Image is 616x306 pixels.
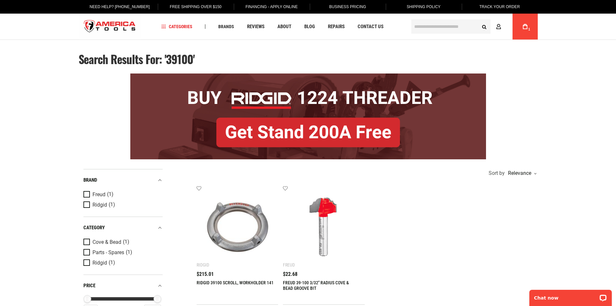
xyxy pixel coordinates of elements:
img: RIDGID 39100 SCROLL, WORKHOLDER 141 [203,192,272,261]
div: price [83,281,163,290]
img: FREUD 39-100 3/32 [289,192,358,261]
span: Reviews [247,24,265,29]
a: Ridgid (1) [83,201,161,209]
iframe: LiveChat chat widget [525,286,616,306]
span: Search results for: '39100' [79,51,195,67]
a: Repairs [325,22,348,31]
div: Relevance [506,171,536,176]
a: Cove & Bead (1) [83,239,161,246]
span: Contact Us [358,24,384,29]
a: store logo [79,15,141,39]
span: Sort by [489,171,505,176]
a: BOGO: Buy RIDGID® 1224 Threader, Get Stand 200A Free! [130,74,486,78]
button: Search [478,20,491,33]
a: Parts - Spares (1) [83,249,161,256]
span: Cove & Bead [92,239,121,245]
span: Blog [304,24,315,29]
div: Freud [283,262,295,267]
span: $22.68 [283,272,297,277]
a: FREUD 39-100 3/32" RADIUS COVE & BEAD GROOVE BIT [283,280,349,291]
span: (1) [109,260,115,266]
img: America Tools [79,15,141,39]
span: Ridgid [92,260,107,266]
a: About [275,22,294,31]
span: Parts - Spares [92,250,124,255]
a: 1 [519,14,531,40]
div: Brand [83,176,163,185]
span: Brands [218,24,234,29]
a: Brands [215,22,237,31]
span: Shipping Policy [407,5,441,9]
span: (1) [126,250,132,255]
span: (1) [123,239,129,245]
a: Reviews [244,22,267,31]
span: (1) [107,192,113,197]
a: Blog [301,22,318,31]
span: (1) [109,202,115,208]
a: RIDGID 39100 SCROLL, WORKHOLDER 141 [197,280,274,285]
span: Repairs [328,24,345,29]
img: BOGO: Buy RIDGID® 1224 Threader, Get Stand 200A Free! [130,74,486,159]
span: $215.01 [197,272,214,277]
span: Freud [92,192,105,198]
a: Categories [158,22,195,31]
a: Contact Us [355,22,386,31]
span: Categories [161,24,192,29]
span: About [277,24,291,29]
a: Ridgid (1) [83,259,161,266]
span: 1 [528,28,530,31]
a: Freud (1) [83,191,161,198]
div: category [83,223,163,232]
span: Ridgid [92,202,107,208]
div: Ridgid [197,262,209,267]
